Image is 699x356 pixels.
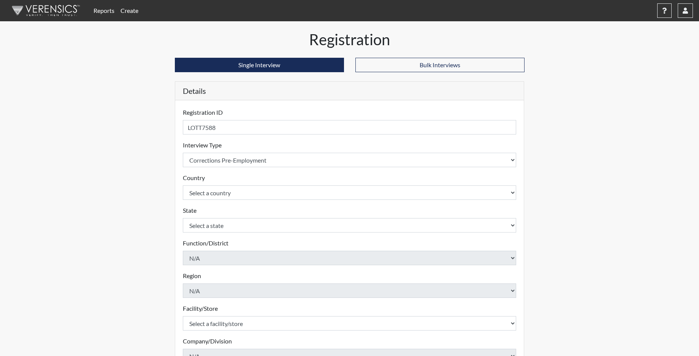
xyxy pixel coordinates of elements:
label: Company/Division [183,337,232,346]
a: Reports [90,3,117,18]
h1: Registration [175,30,525,49]
input: Insert a Registration ID, which needs to be a unique alphanumeric value for each interviewee [183,120,517,134]
label: Registration ID [183,108,223,117]
label: Region [183,271,201,280]
a: Create [117,3,141,18]
h5: Details [175,82,524,100]
button: Bulk Interviews [355,58,525,72]
label: Country [183,173,205,182]
label: Facility/Store [183,304,218,313]
label: State [183,206,197,215]
label: Function/District [183,239,228,248]
button: Single Interview [175,58,344,72]
label: Interview Type [183,141,222,150]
